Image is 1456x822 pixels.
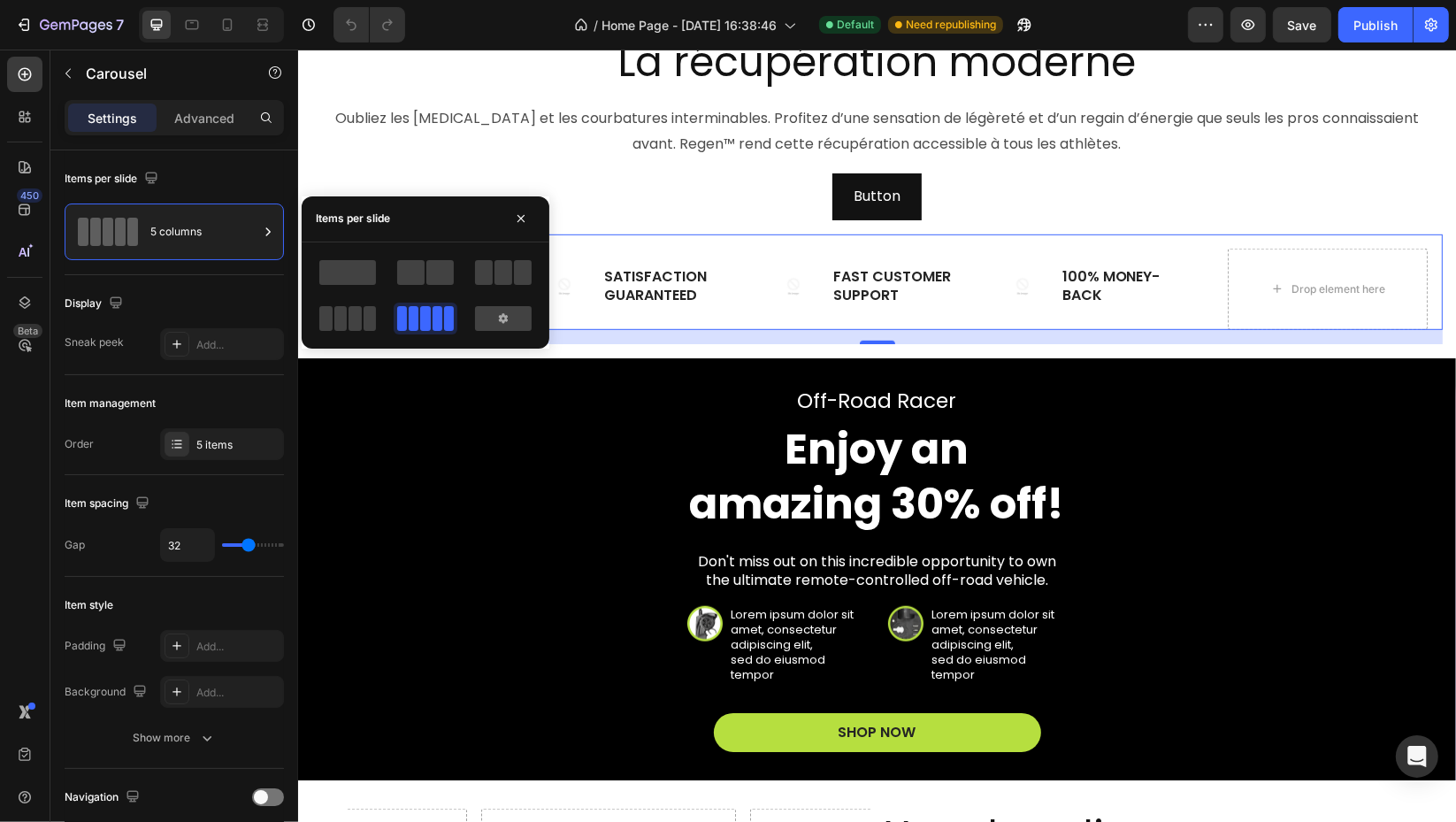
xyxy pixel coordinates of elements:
[196,639,280,655] div: Add...
[509,761,558,810] button: Carousel Next Arrow
[1338,7,1413,42] button: Publish
[134,729,216,747] div: Show more
[906,17,996,33] span: Need republishing
[65,634,130,658] div: Padding
[63,761,112,810] button: Carousel Back Arrow
[701,213,748,261] img: no-image-2048-5e88c1b20e087fb7bbe9a3771824e743c244f437e4f8ba93bbf7b11b53f7824c_large.gif
[556,134,602,160] p: Button
[86,63,236,84] p: Carousel
[174,109,234,127] p: Advanced
[540,674,618,693] div: SHOP NOW
[416,664,743,703] button: SHOP NOW
[298,50,1456,822] iframe: Design area
[1288,18,1317,33] span: Save
[65,722,284,754] button: Show more
[65,436,94,452] div: Order
[993,233,1087,247] div: Drop element here
[73,230,172,249] p: Free Shipping
[534,124,624,171] button: <p>Button</p>
[196,337,280,353] div: Add...
[65,680,150,704] div: Background
[65,492,153,516] div: Item spacing
[471,213,519,261] img: no-image-2048-5e88c1b20e087fb7bbe9a3771824e743c244f437e4f8ba93bbf7b11b53f7824c_large.gif
[764,219,900,256] p: 100% Money-Back
[306,219,441,256] p: Satisfaction Guaranteed
[13,324,42,338] div: Beta
[150,211,258,252] div: 5 columns
[602,16,777,35] span: Home Page - [DATE] 16:38:46
[1273,7,1331,42] button: Save
[116,14,124,35] p: 7
[161,529,214,561] input: Auto
[65,597,113,613] div: Item style
[391,339,768,365] p: Off-Road Racer
[15,57,1143,108] p: Oubliez les [MEDICAL_DATA] et les courbatures interminables. Profitez d’une sensation de légèreté...
[65,292,126,316] div: Display
[389,557,425,592] img: gempages_584728512372409098-6bf6303c-1d21-4738-9e9b-96269accdc52.png
[242,213,290,261] img: no-image-2048-5e88c1b20e087fb7bbe9a3771824e743c244f437e4f8ba93bbf7b11b53f7824c_large.gif
[65,167,162,191] div: Items per slide
[634,558,768,634] p: Lorem ipsum dolor sit amet, consectetur adipiscing elit, sed do eiusmod tempor
[88,109,137,127] p: Settings
[590,557,625,592] img: gempages_584728512372409098-d59a0aba-b197-492c-b54f-dc701895a698.png
[65,396,156,411] div: Item management
[65,786,143,810] div: Navigation
[35,160,88,176] div: Carousel
[333,7,405,42] div: Undo/Redo
[1396,735,1438,778] div: Open Intercom Messenger
[65,334,124,350] div: Sneak peek
[594,16,598,35] span: /
[535,219,671,256] p: Fast Customer Support
[433,558,567,634] p: Lorem ipsum dolor sit amet, consectetur adipiscing elit, sed do eiusmod tempor
[196,437,280,453] div: 5 items
[196,685,280,701] div: Add...
[391,503,768,541] p: Don't miss out on this incredible opportunity to own the ultimate remote-controlled off-road vehi...
[316,211,390,227] div: Items per slide
[1353,16,1398,35] div: Publish
[65,537,85,553] div: Gap
[7,7,132,42] button: 7
[17,188,42,203] div: 450
[837,17,874,33] span: Default
[389,371,770,485] h2: Enjoy an amazing 30% off!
